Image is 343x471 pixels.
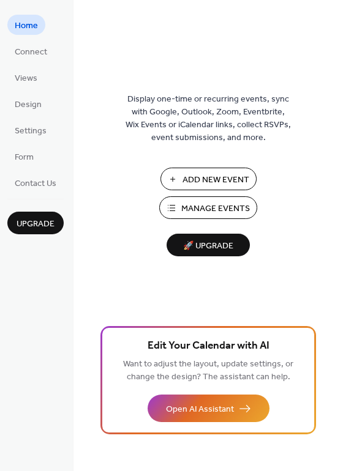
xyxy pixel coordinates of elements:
[174,238,243,254] span: 🚀 Upgrade
[15,151,34,164] span: Form
[15,125,47,138] span: Settings
[15,72,37,85] span: Views
[7,94,49,114] a: Design
[7,172,64,193] a: Contact Us
[126,93,291,144] span: Display one-time or recurring events, sync with Google, Outlook, Zoom, Eventbrite, Wix Events or ...
[123,356,293,385] span: Want to adjust the layout, update settings, or change the design? The assistant can help.
[7,15,45,35] a: Home
[160,168,257,190] button: Add New Event
[183,174,249,187] span: Add New Event
[7,120,54,140] a: Settings
[15,98,42,111] span: Design
[15,177,56,190] span: Contact Us
[181,202,250,215] span: Manage Events
[7,67,45,87] a: Views
[7,41,55,61] a: Connect
[159,196,257,219] button: Manage Events
[166,403,234,416] span: Open AI Assistant
[15,46,47,59] span: Connect
[148,395,269,422] button: Open AI Assistant
[15,20,38,32] span: Home
[7,212,64,234] button: Upgrade
[17,218,55,231] span: Upgrade
[148,338,269,355] span: Edit Your Calendar with AI
[167,234,250,256] button: 🚀 Upgrade
[7,146,41,166] a: Form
